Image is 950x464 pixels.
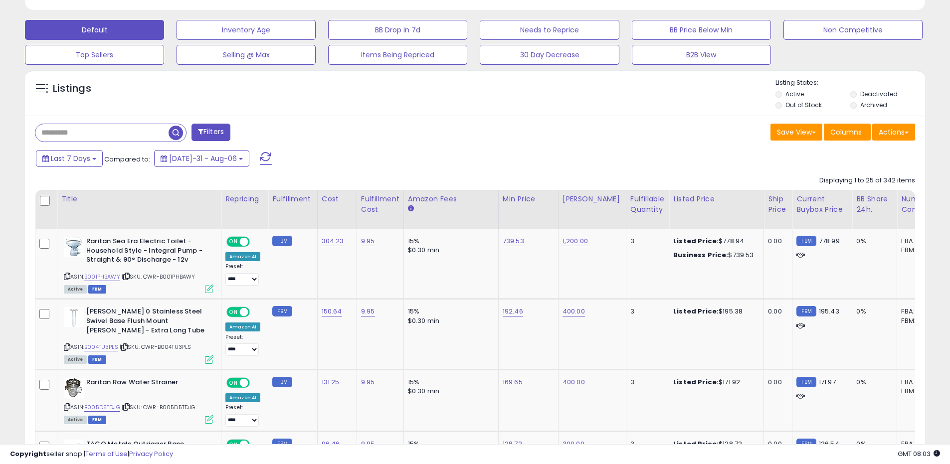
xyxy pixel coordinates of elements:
[408,307,491,316] div: 15%
[225,194,264,204] div: Repricing
[819,307,839,316] span: 195.43
[61,194,217,204] div: Title
[361,377,375,387] a: 9.95
[503,194,554,204] div: Min Price
[673,377,719,387] b: Listed Price:
[630,307,661,316] div: 3
[154,150,249,167] button: [DATE]-31 - Aug-06
[901,387,934,396] div: FBM: 18
[361,236,375,246] a: 9.95
[51,154,90,163] span: Last 7 Days
[408,204,414,213] small: Amazon Fees.
[819,176,915,185] div: Displaying 1 to 25 of 342 items
[673,378,756,387] div: $171.92
[783,20,923,40] button: Non Competitive
[785,101,822,109] label: Out of Stock
[408,237,491,246] div: 15%
[328,20,467,40] button: BB Drop in 7d
[122,273,195,281] span: | SKU: CWR-B001PHBAWY
[901,378,934,387] div: FBA: 0
[225,393,260,402] div: Amazon AI
[563,377,585,387] a: 400.00
[86,378,207,390] b: Raritan Raw Water Strainer
[860,90,898,98] label: Deactivated
[901,307,934,316] div: FBA: 0
[225,404,260,427] div: Preset:
[227,238,240,246] span: ON
[901,246,934,255] div: FBM: 19
[819,236,840,246] span: 778.99
[361,194,399,215] div: Fulfillment Cost
[64,237,84,257] img: 41I45HIyYbL._SL40_.jpg
[768,237,784,246] div: 0.00
[53,82,91,96] h5: Listings
[25,45,164,65] button: Top Sellers
[88,285,106,294] span: FBM
[673,250,728,260] b: Business Price:
[673,307,756,316] div: $195.38
[872,124,915,141] button: Actions
[796,306,816,316] small: FBM
[36,150,103,167] button: Last 7 Days
[272,377,292,387] small: FBM
[10,450,173,459] div: seller snap | |
[856,194,893,215] div: BB Share 24h.
[768,307,784,316] div: 0.00
[673,237,756,246] div: $778.94
[563,236,588,246] a: 1,200.00
[88,416,106,424] span: FBM
[191,124,230,141] button: Filters
[824,124,871,141] button: Columns
[856,237,889,246] div: 0%
[272,236,292,246] small: FBM
[563,307,585,316] a: 400.00
[64,307,84,327] img: 21FVgo2yAcL._SL40_.jpg
[408,246,491,255] div: $0.30 min
[322,377,340,387] a: 131.25
[819,377,836,387] span: 171.97
[768,378,784,387] div: 0.00
[860,101,887,109] label: Archived
[272,306,292,316] small: FBM
[322,194,353,204] div: Cost
[322,307,342,316] a: 150.64
[563,194,622,204] div: [PERSON_NAME]
[88,355,106,364] span: FBM
[408,194,494,204] div: Amazon Fees
[248,378,264,387] span: OFF
[630,237,661,246] div: 3
[64,355,87,364] span: All listings currently available for purchase on Amazon
[856,307,889,316] div: 0%
[898,449,940,459] span: 2025-08-14 08:03 GMT
[785,90,804,98] label: Active
[796,236,816,246] small: FBM
[84,343,118,351] a: B004TU3PLS
[227,308,240,316] span: ON
[796,377,816,387] small: FBM
[408,387,491,396] div: $0.30 min
[120,343,191,351] span: | SKU: CWR-B004TU3PLS
[632,45,771,65] button: B2B View
[673,251,756,260] div: $739.53
[84,273,120,281] a: B001PHBAWY
[64,378,213,423] div: ASIN:
[328,45,467,65] button: Items Being Repriced
[768,194,788,215] div: Ship Price
[64,307,213,362] div: ASIN:
[673,307,719,316] b: Listed Price:
[248,308,264,316] span: OFF
[129,449,173,459] a: Privacy Policy
[503,307,523,316] a: 192.46
[770,124,822,141] button: Save View
[85,449,128,459] a: Terms of Use
[408,316,491,325] div: $0.30 min
[64,237,213,292] div: ASIN:
[630,378,661,387] div: 3
[408,378,491,387] div: 15%
[503,236,524,246] a: 739.53
[177,20,316,40] button: Inventory Age
[361,307,375,316] a: 9.95
[632,20,771,40] button: BB Price Below Min
[169,154,237,163] span: [DATE]-31 - Aug-06
[901,316,934,325] div: FBM: 12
